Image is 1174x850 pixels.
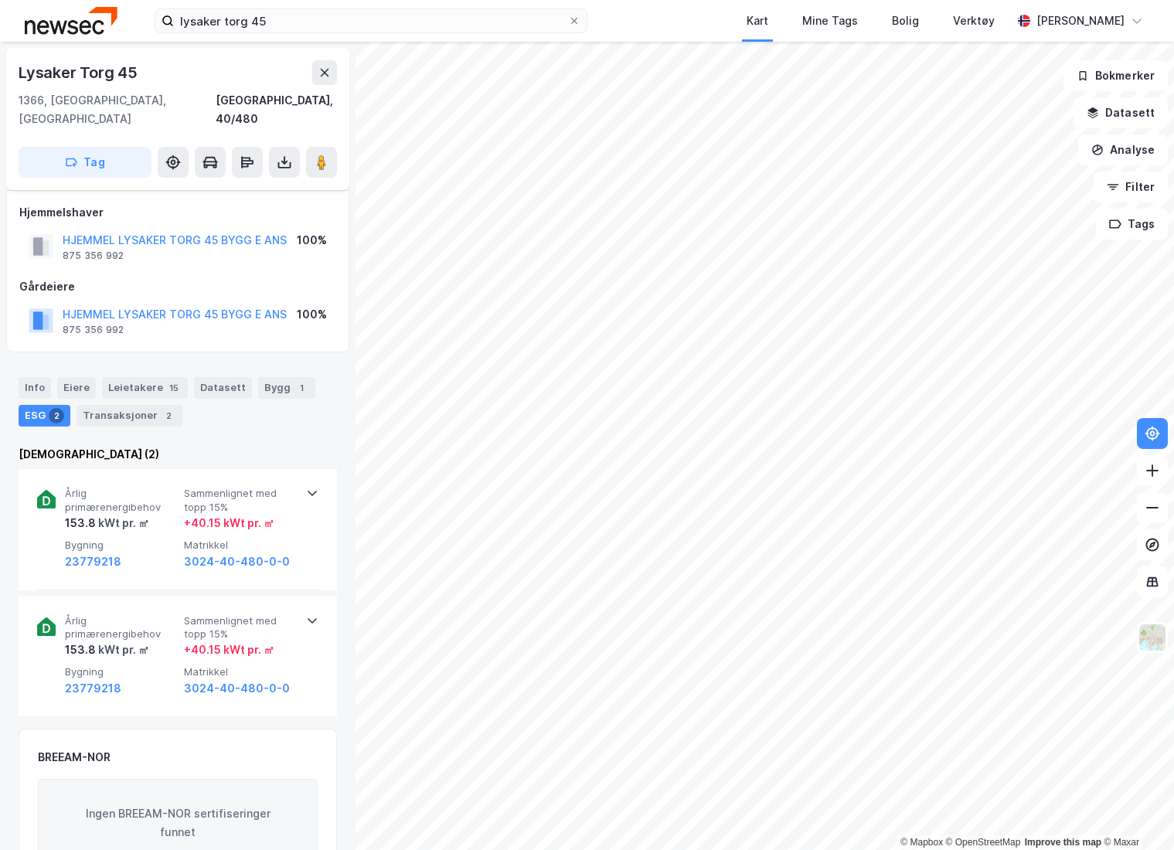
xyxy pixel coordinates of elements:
div: kWt pr. ㎡ [96,514,149,532]
div: [DEMOGRAPHIC_DATA] (2) [19,445,337,464]
button: 3024-40-480-0-0 [184,679,290,698]
div: 153.8 [65,514,149,532]
div: kWt pr. ㎡ [96,641,149,659]
div: Mine Tags [802,12,858,30]
span: Sammenlignet med topp 15% [184,487,297,514]
img: Z [1138,623,1167,652]
div: Gårdeiere [19,277,336,296]
div: 15 [166,380,182,396]
button: Tags [1096,209,1168,240]
div: Lysaker Torg 45 [19,60,141,85]
button: Datasett [1074,97,1168,128]
a: OpenStreetMap [946,837,1021,848]
input: Søk på adresse, matrikkel, gårdeiere, leietakere eller personer [174,9,568,32]
div: 2 [49,408,64,423]
span: Årlig primærenergibehov [65,614,178,641]
span: Bygning [65,539,178,552]
div: 100% [297,305,327,324]
button: Bokmerker [1063,60,1168,91]
a: Improve this map [1025,837,1101,848]
div: BREEAM-NOR [38,748,111,767]
div: + 40.15 kWt pr. ㎡ [184,514,274,532]
div: + 40.15 kWt pr. ㎡ [184,641,274,659]
span: Bygning [65,665,178,678]
div: Hjemmelshaver [19,203,336,222]
div: Kart [747,12,768,30]
div: 153.8 [65,641,149,659]
div: 875 356 992 [63,324,124,336]
div: Bolig [892,12,919,30]
img: newsec-logo.f6e21ccffca1b3a03d2d.png [25,7,117,34]
div: 1366, [GEOGRAPHIC_DATA], [GEOGRAPHIC_DATA] [19,91,216,128]
div: Eiere [57,377,96,399]
div: Bygg [258,377,315,399]
span: Årlig primærenergibehov [65,487,178,514]
div: Transaksjoner [77,405,182,427]
div: 1 [294,380,309,396]
span: Sammenlignet med topp 15% [184,614,297,641]
div: Verktøy [953,12,995,30]
div: [GEOGRAPHIC_DATA], 40/480 [216,91,337,128]
div: [PERSON_NAME] [1036,12,1125,30]
div: 875 356 992 [63,250,124,262]
span: Matrikkel [184,665,297,678]
button: 23779218 [65,552,121,571]
button: Tag [19,147,151,178]
div: 100% [297,231,327,250]
button: 23779218 [65,679,121,698]
button: Analyse [1078,134,1168,165]
div: Datasett [194,377,252,399]
div: 2 [161,408,176,423]
div: Kontrollprogram for chat [1097,776,1174,850]
div: ESG [19,405,70,427]
iframe: Chat Widget [1097,776,1174,850]
div: Info [19,377,51,399]
a: Mapbox [900,837,943,848]
button: 3024-40-480-0-0 [184,552,290,571]
div: Leietakere [102,377,188,399]
button: Filter [1094,172,1168,202]
span: Matrikkel [184,539,297,552]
